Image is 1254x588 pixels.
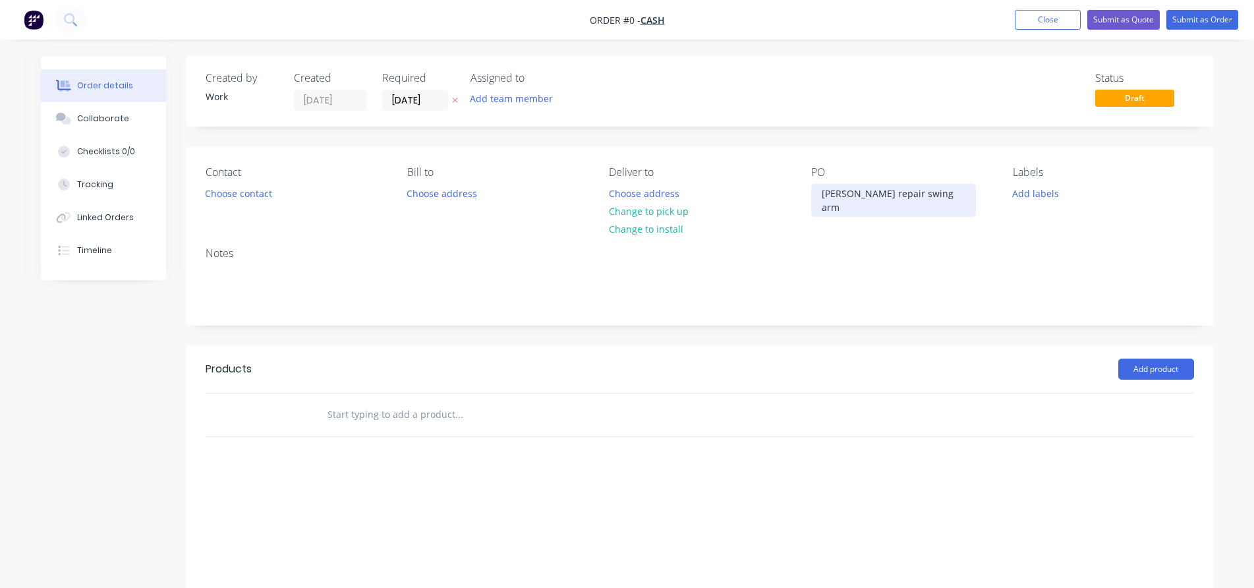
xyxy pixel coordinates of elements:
button: Add team member [470,90,560,107]
a: CASH [641,14,665,26]
button: Timeline [41,234,166,267]
button: Order details [41,69,166,102]
button: Submit as Quote [1087,10,1160,30]
button: Choose address [400,184,484,202]
div: Created [294,72,366,84]
div: Tracking [77,179,113,191]
button: Linked Orders [41,201,166,234]
span: Order #0 - [590,14,641,26]
input: Start typing to add a product... [327,401,590,428]
button: Change to pick up [602,202,695,220]
button: Choose contact [198,184,279,202]
div: Contact [206,166,386,179]
button: Submit as Order [1166,10,1238,30]
div: Products [206,361,252,377]
div: PO [811,166,992,179]
div: Timeline [77,245,112,256]
button: Change to install [602,220,690,238]
button: Add labels [1006,184,1066,202]
div: Assigned to [470,72,602,84]
div: Created by [206,72,278,84]
div: Required [382,72,455,84]
div: [PERSON_NAME] repair swing arm [811,184,976,217]
div: Checklists 0/0 [77,146,135,158]
button: Collaborate [41,102,166,135]
button: Add product [1118,359,1194,380]
button: Choose address [602,184,686,202]
button: Add team member [463,90,559,107]
span: Draft [1095,90,1174,106]
div: Notes [206,247,1194,260]
div: Order details [77,80,133,92]
div: Linked Orders [77,212,134,223]
button: Close [1015,10,1081,30]
div: Bill to [407,166,588,179]
div: Work [206,90,278,103]
img: Factory [24,10,43,30]
button: Checklists 0/0 [41,135,166,168]
div: Labels [1013,166,1193,179]
button: Tracking [41,168,166,201]
div: Collaborate [77,113,129,125]
div: Status [1095,72,1194,84]
div: Deliver to [609,166,789,179]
